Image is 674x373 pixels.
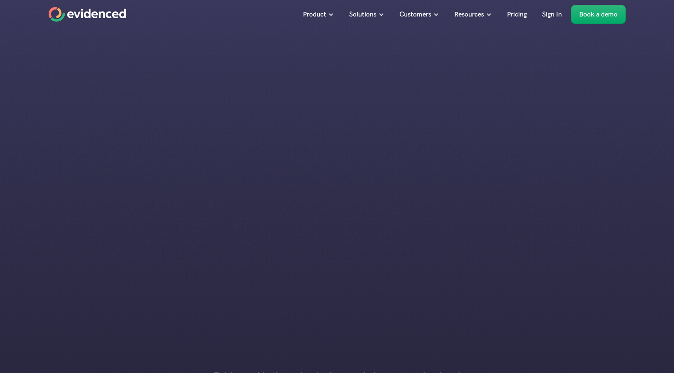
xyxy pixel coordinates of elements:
[501,5,533,24] a: Pricing
[49,7,126,22] a: Home
[579,9,618,20] p: Book a demo
[290,91,384,118] h1: Run interviews you can rely on.
[536,5,568,24] a: Sign In
[507,9,527,20] p: Pricing
[399,9,431,20] p: Customers
[571,5,626,24] a: Book a demo
[542,9,562,20] p: Sign In
[454,9,484,20] p: Resources
[303,9,326,20] p: Product
[349,9,376,20] p: Solutions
